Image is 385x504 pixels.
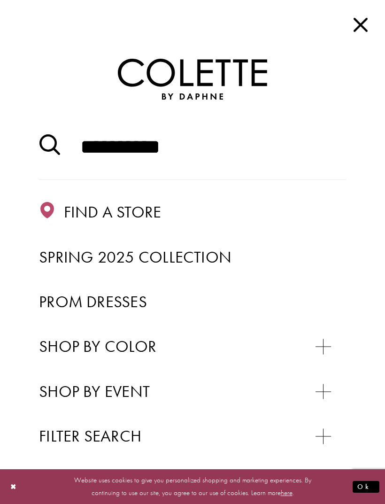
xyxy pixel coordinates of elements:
a: Colette by Daphne Homepage [118,59,267,100]
span: Find a store [64,202,162,222]
span: Prom Dresses [39,291,147,312]
p: Website uses cookies to give you personalized shopping and marketing experiences. By continuing t... [68,474,317,499]
button: Submit Search [39,131,60,163]
a: Prom Dresses [39,289,346,315]
a: here [281,488,293,497]
img: Colette by Daphne [118,59,267,100]
span: Spring 2025 Collection [39,247,231,267]
input: Search [39,115,346,179]
a: Find a store [39,199,346,225]
button: Close Dialog [6,479,22,495]
a: Spring 2025 Collection [39,244,346,271]
button: Submit Dialog [353,481,379,493]
div: Search form [39,115,346,179]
